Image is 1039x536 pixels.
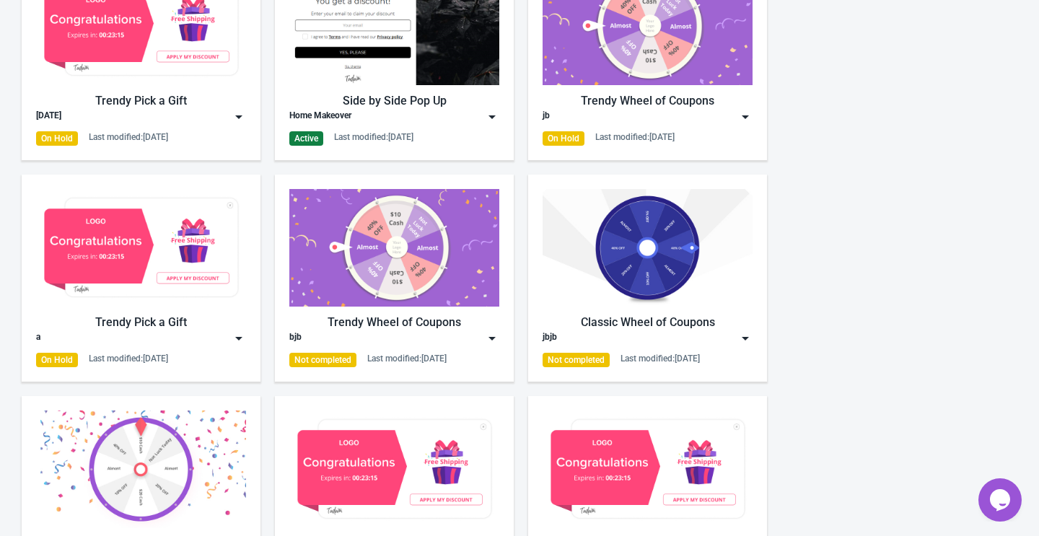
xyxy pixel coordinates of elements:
div: Not completed [543,353,610,367]
div: Side by Side Pop Up [289,92,499,110]
div: On Hold [543,131,584,146]
div: jb [543,110,550,124]
img: dropdown.png [232,331,246,346]
div: Last modified: [DATE] [89,131,168,143]
img: cartoon_game.jpg [36,410,246,528]
div: Last modified: [DATE] [367,353,447,364]
div: Trendy Pick a Gift [36,314,246,331]
img: trendy_game.png [289,189,499,307]
div: Trendy Wheel of Coupons [289,314,499,331]
div: Home Makeover [289,110,351,124]
div: On Hold [36,131,78,146]
div: Trendy Pick a Gift [36,92,246,110]
div: Last modified: [DATE] [89,353,168,364]
div: Trendy Wheel of Coupons [543,92,753,110]
div: Classic Wheel of Coupons [543,314,753,331]
div: Last modified: [DATE] [334,131,413,143]
img: gift_game_v2.jpg [289,410,499,528]
div: Not completed [289,353,356,367]
img: classic_game.jpg [543,189,753,307]
div: Last modified: [DATE] [621,353,700,364]
div: bjb [289,331,302,346]
div: [DATE] [36,110,61,124]
img: dropdown.png [738,110,753,124]
img: gift_game_v2.jpg [36,189,246,307]
div: Last modified: [DATE] [595,131,675,143]
div: Active [289,131,323,146]
div: a [36,331,40,346]
img: dropdown.png [485,110,499,124]
div: On Hold [36,353,78,367]
img: gift_game_v2.jpg [543,410,753,528]
img: dropdown.png [738,331,753,346]
img: dropdown.png [485,331,499,346]
img: dropdown.png [232,110,246,124]
div: jbjb [543,331,557,346]
iframe: chat widget [978,478,1025,522]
